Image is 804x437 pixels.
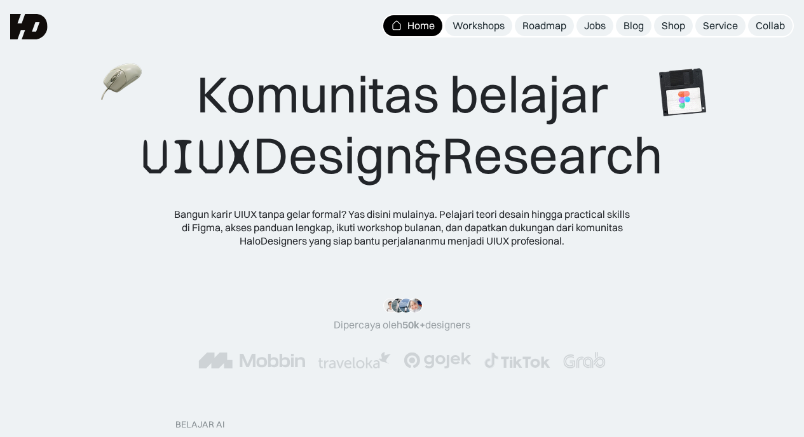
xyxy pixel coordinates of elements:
[407,19,435,32] div: Home
[445,15,512,36] a: Workshops
[141,64,663,187] div: Komunitas belajar Design Research
[695,15,746,36] a: Service
[174,208,631,247] div: Bangun karir UIUX tanpa gelar formal? Yas disini mulainya. Pelajari teori desain hingga practical...
[748,15,793,36] a: Collab
[453,19,505,32] div: Workshops
[623,19,644,32] div: Blog
[584,19,606,32] div: Jobs
[756,19,785,32] div: Collab
[383,15,442,36] a: Home
[616,15,651,36] a: Blog
[662,19,685,32] div: Shop
[703,19,738,32] div: Service
[414,126,442,187] span: &
[402,318,425,331] span: 50k+
[141,126,253,187] span: UIUX
[576,15,613,36] a: Jobs
[334,318,470,332] div: Dipercaya oleh designers
[515,15,574,36] a: Roadmap
[175,419,224,430] div: belajar ai
[522,19,566,32] div: Roadmap
[654,15,693,36] a: Shop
